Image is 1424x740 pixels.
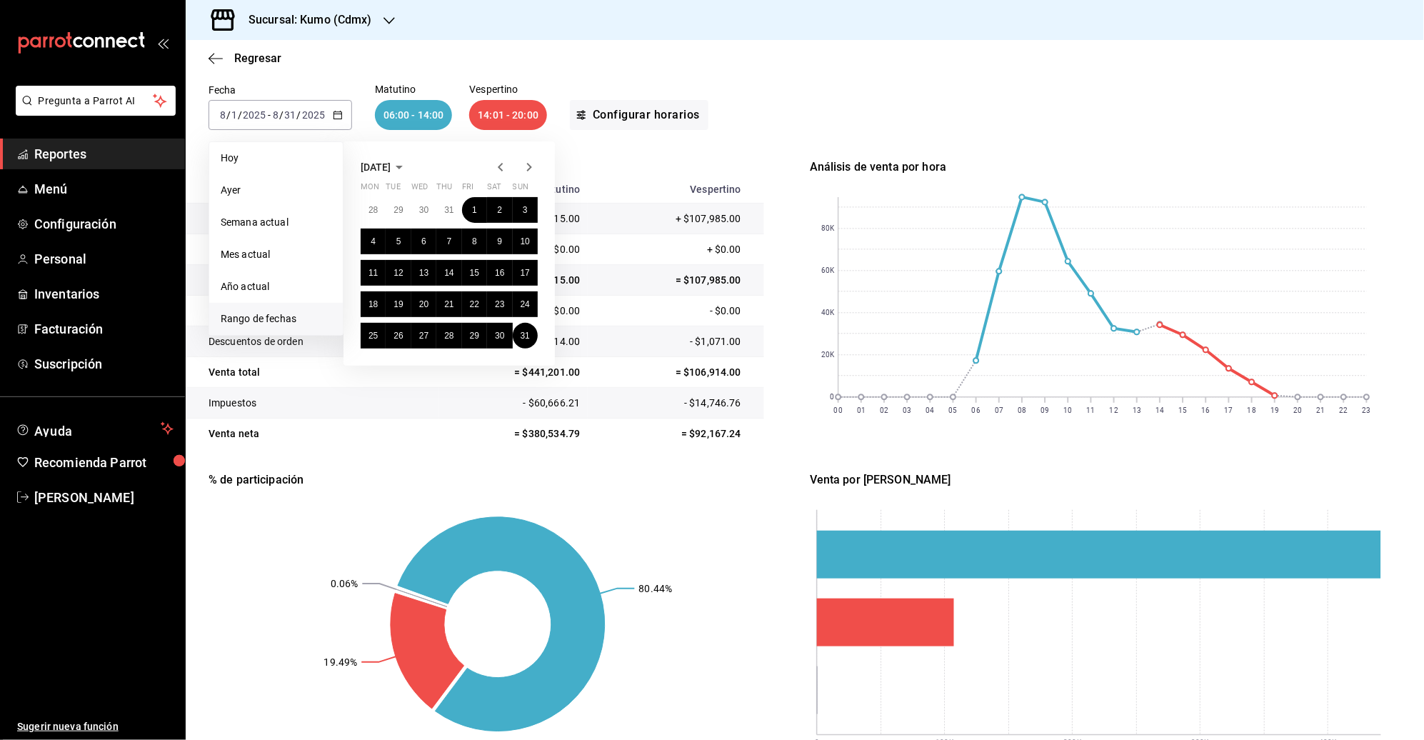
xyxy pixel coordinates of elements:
text: 21 [1317,406,1325,414]
button: August 26, 2025 [386,323,411,349]
abbr: August 15, 2025 [470,268,479,278]
abbr: August 12, 2025 [393,268,403,278]
text: 09 [1041,406,1049,414]
text: 20 [1294,406,1303,414]
span: / [297,109,301,121]
abbr: Wednesday [411,182,428,197]
text: 22 [1340,406,1348,414]
button: August 16, 2025 [487,260,512,286]
td: = $380,534.79 [439,419,588,449]
abbr: August 17, 2025 [521,268,530,278]
text: 80.44% [639,583,673,594]
span: / [279,109,284,121]
abbr: Saturday [487,182,501,197]
span: Sugerir nueva función [17,719,174,734]
span: Menú [34,179,174,199]
abbr: August 6, 2025 [421,236,426,246]
abbr: August 27, 2025 [419,331,428,341]
span: Recomienda Parrot [34,453,174,472]
button: August 19, 2025 [386,291,411,317]
abbr: August 2, 2025 [497,205,502,215]
td: - $14,746.76 [588,388,764,419]
span: Ayuda [34,420,155,437]
abbr: Sunday [513,182,528,197]
button: Regresar [209,51,281,65]
span: Facturación [34,319,174,339]
text: 19 [1270,406,1279,414]
text: 15 [1179,406,1188,414]
text: 07 [995,406,1003,414]
text: 14 [1155,406,1164,414]
button: August 25, 2025 [361,323,386,349]
div: Análisis de venta por hora [810,159,1388,176]
td: Total artículos [186,204,439,234]
span: Regresar [234,51,281,65]
span: - [268,109,271,121]
span: Configuración [34,214,174,234]
abbr: July 28, 2025 [368,205,378,215]
button: August 22, 2025 [462,291,487,317]
button: August 18, 2025 [361,291,386,317]
span: Personal [34,249,174,269]
input: -- [272,109,279,121]
button: August 9, 2025 [487,229,512,254]
abbr: August 7, 2025 [447,236,452,246]
text: 12 [1110,406,1118,414]
button: August 3, 2025 [513,197,538,223]
text: 0.06% [331,578,358,589]
abbr: August 5, 2025 [396,236,401,246]
button: August 31, 2025 [513,323,538,349]
th: Vespertino [588,176,764,204]
text: 19.49% [324,656,358,668]
abbr: Friday [462,182,473,197]
button: August 21, 2025 [436,291,461,317]
div: Venta por [PERSON_NAME] [810,471,1388,489]
span: / [238,109,242,121]
abbr: August 21, 2025 [444,299,453,309]
button: August 13, 2025 [411,260,436,286]
button: August 14, 2025 [436,260,461,286]
td: = $92,167.24 [588,419,764,449]
text: 01 [857,406,866,414]
button: Configurar horarios [570,100,708,130]
abbr: August 8, 2025 [472,236,477,246]
button: August 20, 2025 [411,291,436,317]
abbr: August 29, 2025 [470,331,479,341]
abbr: Thursday [436,182,452,197]
abbr: August 16, 2025 [495,268,504,278]
button: August 27, 2025 [411,323,436,349]
td: - $0.00 [588,296,764,326]
abbr: August 31, 2025 [521,331,530,341]
td: = $106,914.00 [588,357,764,388]
abbr: August 22, 2025 [470,299,479,309]
td: - $60,666.21 [439,388,588,419]
button: August 7, 2025 [436,229,461,254]
abbr: August 20, 2025 [419,299,428,309]
div: % de participación [209,471,787,489]
span: Rango de fechas [221,311,331,326]
button: July 28, 2025 [361,197,386,223]
text: 03 [903,406,911,414]
input: ---- [242,109,266,121]
abbr: August 1, 2025 [472,205,477,215]
button: August 29, 2025 [462,323,487,349]
button: August 8, 2025 [462,229,487,254]
text: 08 [1018,406,1026,414]
span: / [226,109,231,121]
span: Mes actual [221,247,331,262]
td: Impuestos [186,388,439,419]
button: August 28, 2025 [436,323,461,349]
button: August 12, 2025 [386,260,411,286]
abbr: August 9, 2025 [497,236,502,246]
text: 02 [880,406,888,414]
text: 0 [831,394,835,401]
abbr: August 24, 2025 [521,299,530,309]
p: Matutino [375,84,453,94]
div: 06:00 - 14:00 [375,100,453,130]
text: 60K [822,267,836,275]
abbr: August 25, 2025 [368,331,378,341]
abbr: August 11, 2025 [368,268,378,278]
abbr: August 26, 2025 [393,331,403,341]
td: Descuentos de orden [186,326,439,357]
span: Pregunta a Parrot AI [39,94,154,109]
